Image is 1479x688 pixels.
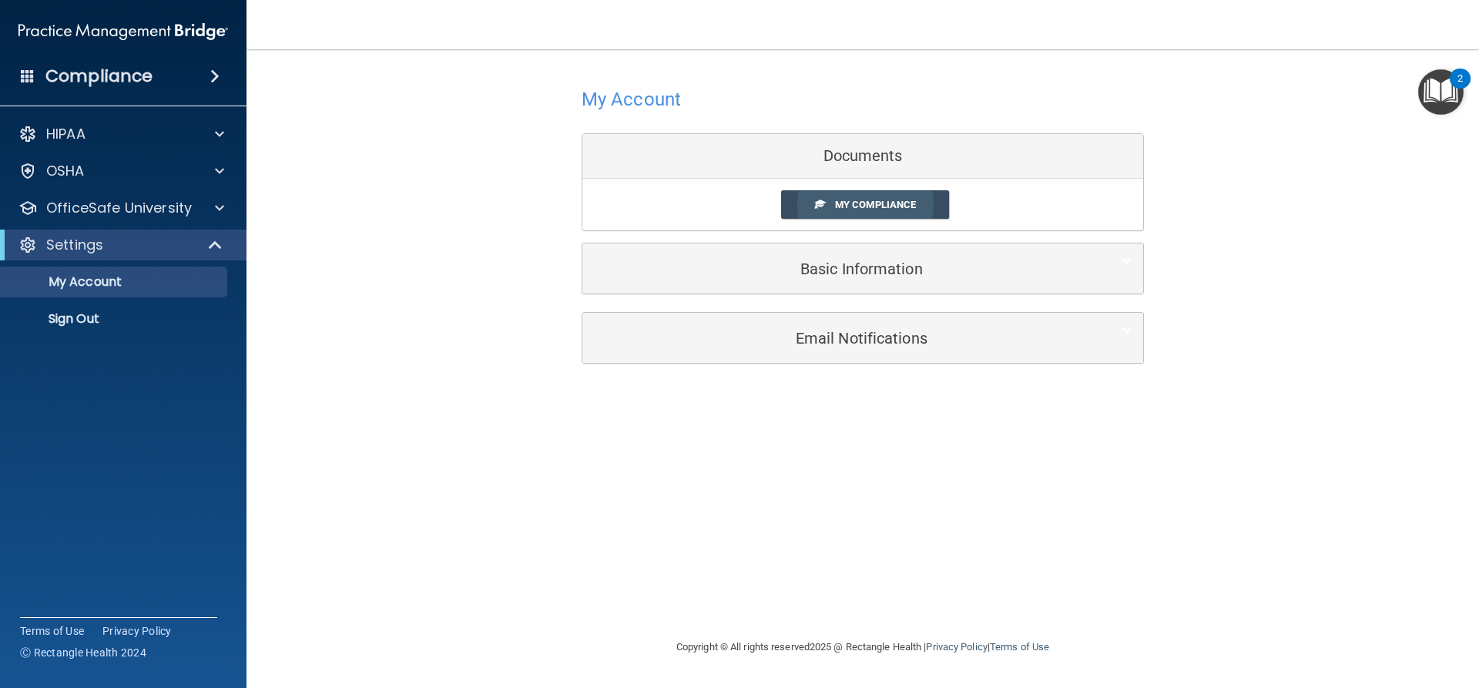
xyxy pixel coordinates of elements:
[46,199,192,217] p: OfficeSafe University
[594,321,1132,355] a: Email Notifications
[46,162,85,180] p: OSHA
[582,89,681,109] h4: My Account
[18,16,228,47] img: PMB logo
[582,623,1144,672] div: Copyright © All rights reserved 2025 @ Rectangle Health | |
[990,641,1049,653] a: Terms of Use
[20,623,84,639] a: Terms of Use
[594,330,1085,347] h5: Email Notifications
[18,125,224,143] a: HIPAA
[46,236,103,254] p: Settings
[10,311,220,327] p: Sign Out
[18,162,224,180] a: OSHA
[1418,69,1464,115] button: Open Resource Center, 2 new notifications
[10,274,220,290] p: My Account
[1457,79,1463,99] div: 2
[594,260,1085,277] h5: Basic Information
[20,645,146,660] span: Ⓒ Rectangle Health 2024
[835,199,916,210] span: My Compliance
[18,236,223,254] a: Settings
[926,641,987,653] a: Privacy Policy
[46,125,86,143] p: HIPAA
[582,134,1143,179] div: Documents
[18,199,224,217] a: OfficeSafe University
[45,65,153,87] h4: Compliance
[594,251,1132,286] a: Basic Information
[102,623,172,639] a: Privacy Policy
